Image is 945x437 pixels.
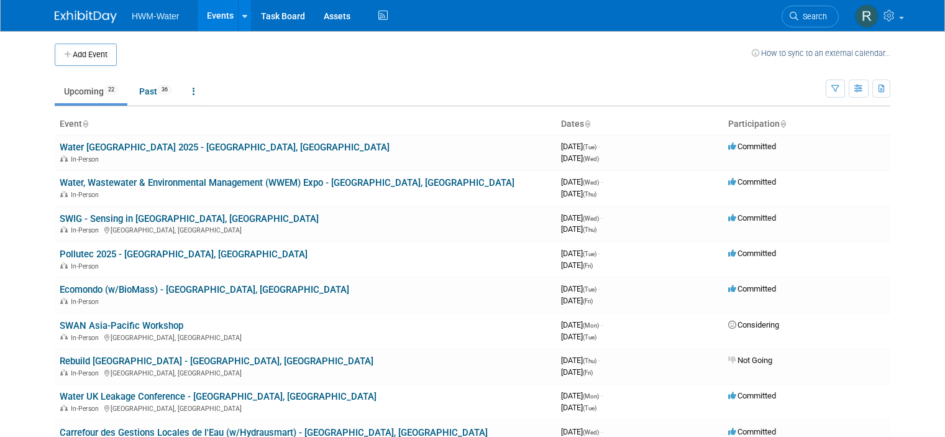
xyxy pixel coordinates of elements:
span: In-Person [71,262,103,270]
a: Sort by Participation Type [780,119,786,129]
th: Participation [723,114,890,135]
th: Event [55,114,556,135]
img: In-Person Event [60,405,68,411]
a: Ecomondo (w/BioMass) - [GEOGRAPHIC_DATA], [GEOGRAPHIC_DATA] [60,284,349,295]
a: How to sync to an external calendar... [752,48,890,58]
div: [GEOGRAPHIC_DATA], [GEOGRAPHIC_DATA] [60,332,551,342]
a: Sort by Event Name [82,119,88,129]
span: Committed [728,284,776,293]
span: (Wed) [583,155,599,162]
span: In-Person [71,334,103,342]
span: Committed [728,427,776,436]
a: Water [GEOGRAPHIC_DATA] 2025 - [GEOGRAPHIC_DATA], [GEOGRAPHIC_DATA] [60,142,390,153]
a: Rebuild [GEOGRAPHIC_DATA] - [GEOGRAPHIC_DATA], [GEOGRAPHIC_DATA] [60,356,373,367]
a: Upcoming22 [55,80,127,103]
span: 36 [158,85,171,94]
span: - [601,427,603,436]
span: [DATE] [561,320,603,329]
img: In-Person Event [60,226,68,232]
span: [DATE] [561,260,593,270]
span: [DATE] [561,189,596,198]
span: (Fri) [583,298,593,305]
img: In-Person Event [60,262,68,269]
span: In-Person [71,298,103,306]
span: [DATE] [561,356,600,365]
span: [DATE] [561,224,596,234]
span: (Wed) [583,215,599,222]
span: [DATE] [561,213,603,223]
a: Past36 [130,80,181,103]
img: In-Person Event [60,369,68,375]
span: [DATE] [561,427,603,436]
span: - [601,177,603,186]
span: (Tue) [583,144,596,150]
span: (Tue) [583,334,596,341]
span: (Mon) [583,322,599,329]
img: In-Person Event [60,191,68,197]
span: In-Person [71,405,103,413]
a: Pollutec 2025 - [GEOGRAPHIC_DATA], [GEOGRAPHIC_DATA] [60,249,308,260]
span: (Tue) [583,251,596,257]
span: In-Person [71,369,103,377]
span: Committed [728,177,776,186]
span: - [598,142,600,151]
div: [GEOGRAPHIC_DATA], [GEOGRAPHIC_DATA] [60,367,551,377]
span: Committed [728,249,776,258]
div: [GEOGRAPHIC_DATA], [GEOGRAPHIC_DATA] [60,224,551,234]
a: SWAN Asia-Pacific Workshop [60,320,183,331]
img: In-Person Event [60,334,68,340]
span: - [601,391,603,400]
th: Dates [556,114,723,135]
span: [DATE] [561,177,603,186]
span: [DATE] [561,249,600,258]
span: (Wed) [583,179,599,186]
img: In-Person Event [60,298,68,304]
span: [DATE] [561,284,600,293]
span: HWM-Water [132,11,179,21]
span: [DATE] [561,296,593,305]
span: (Fri) [583,369,593,376]
a: Search [782,6,839,27]
span: [DATE] [561,367,593,377]
span: Committed [728,391,776,400]
span: [DATE] [561,391,603,400]
span: - [598,284,600,293]
span: (Fri) [583,262,593,269]
span: Not Going [728,356,772,365]
div: [GEOGRAPHIC_DATA], [GEOGRAPHIC_DATA] [60,403,551,413]
span: In-Person [71,155,103,163]
span: Committed [728,213,776,223]
span: (Mon) [583,393,599,400]
span: [DATE] [561,332,596,341]
span: Search [798,12,827,21]
span: [DATE] [561,154,599,163]
span: 22 [104,85,118,94]
a: Sort by Start Date [584,119,590,129]
span: In-Person [71,226,103,234]
span: [DATE] [561,403,596,412]
a: Water, Wastewater & Environmental Management (WWEM) Expo - [GEOGRAPHIC_DATA], [GEOGRAPHIC_DATA] [60,177,514,188]
span: - [598,356,600,365]
button: Add Event [55,44,117,66]
span: [DATE] [561,142,600,151]
span: (Thu) [583,357,596,364]
a: Water UK Leakage Conference - [GEOGRAPHIC_DATA], [GEOGRAPHIC_DATA] [60,391,377,402]
a: SWIG - Sensing in [GEOGRAPHIC_DATA], [GEOGRAPHIC_DATA] [60,213,319,224]
span: - [601,320,603,329]
span: In-Person [71,191,103,199]
span: - [598,249,600,258]
img: Rhys Salkeld [855,4,879,28]
span: - [601,213,603,223]
span: (Thu) [583,191,596,198]
img: In-Person Event [60,155,68,162]
span: Committed [728,142,776,151]
span: (Tue) [583,286,596,293]
span: (Tue) [583,405,596,412]
img: ExhibitDay [55,11,117,23]
span: (Wed) [583,429,599,436]
span: Considering [728,320,779,329]
span: (Thu) [583,226,596,233]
